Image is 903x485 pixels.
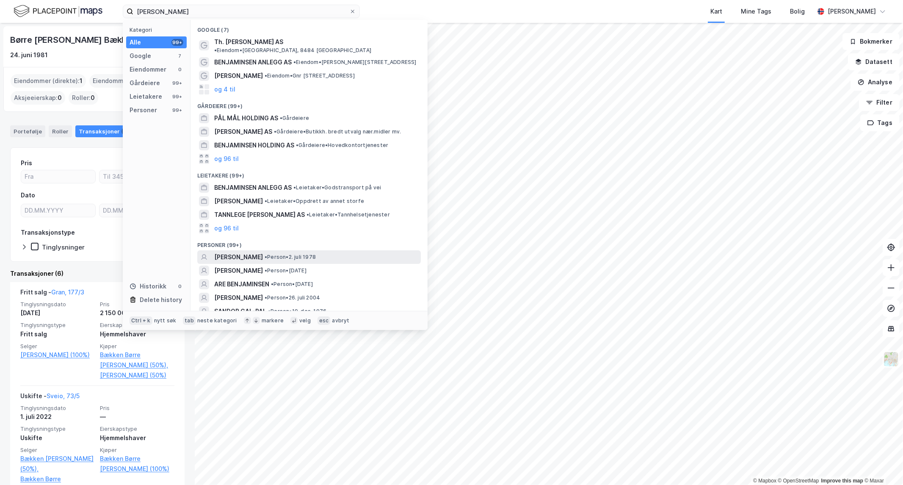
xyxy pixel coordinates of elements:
[100,405,174,412] span: Pris
[51,288,84,296] a: Gran, 177/3
[20,301,95,308] span: Tinglysningsdato
[861,444,903,485] div: Kontrollprogram for chat
[191,166,428,181] div: Leietakere (99+)
[11,91,65,105] div: Aksjeeierskap :
[171,39,183,46] div: 99+
[214,266,263,276] span: [PERSON_NAME]
[20,321,95,329] span: Tinglysningstype
[20,454,95,474] a: Bækken [PERSON_NAME] (50%),
[20,433,95,443] div: Uskifte
[183,316,196,325] div: tab
[214,57,292,67] span: BENJAMINSEN ANLEGG AS
[177,283,183,290] div: 0
[133,5,349,18] input: Søk på adresse, matrikkel, gårdeiere, leietakere eller personer
[790,6,805,17] div: Bolig
[271,281,273,287] span: •
[307,211,390,218] span: Leietaker • Tannhelsetjenester
[280,115,282,121] span: •
[265,294,267,301] span: •
[100,433,174,443] div: Hjemmelshaver
[171,93,183,100] div: 99+
[130,91,162,102] div: Leietakere
[171,80,183,86] div: 99+
[80,76,83,86] span: 1
[262,317,284,324] div: markere
[154,317,177,324] div: nytt søk
[21,158,32,168] div: Pris
[842,33,900,50] button: Bokmerker
[20,350,95,360] a: [PERSON_NAME] (100%)
[100,370,174,380] a: [PERSON_NAME] (50%)
[177,53,183,59] div: 7
[861,444,903,485] iframe: Chat Widget
[10,125,45,137] div: Portefølje
[21,190,35,200] div: Dato
[69,91,98,105] div: Roller :
[191,235,428,250] div: Personer (99+)
[20,425,95,432] span: Tinglysningstype
[130,316,152,325] div: Ctrl + k
[299,317,311,324] div: velg
[20,391,80,405] div: Uskifte -
[265,198,267,204] span: •
[274,128,276,135] span: •
[274,128,401,135] span: Gårdeiere • Butikkh. bredt utvalg nær.midler mv.
[860,114,900,131] button: Tags
[20,287,84,301] div: Fritt salg -
[265,267,307,274] span: Person • [DATE]
[130,27,187,33] div: Kategori
[214,113,278,123] span: PÅL MÅL HOLDING AS
[271,281,313,288] span: Person • [DATE]
[214,196,263,206] span: [PERSON_NAME]
[307,211,309,218] span: •
[10,269,185,279] div: Transaksjoner (6)
[100,329,174,339] div: Hjemmelshaver
[848,53,900,70] button: Datasett
[130,281,166,291] div: Historikk
[265,198,364,205] span: Leietaker • Oppdrett av annet storfe
[49,125,72,137] div: Roller
[130,51,151,61] div: Google
[14,4,102,19] img: logo.f888ab2527a4732fd821a326f86c7f29.svg
[21,227,75,238] div: Transaksjonstype
[296,142,388,149] span: Gårdeiere • Hovedkontortjenester
[130,78,160,88] div: Gårdeiere
[89,74,171,88] div: Eiendommer (Indirekte) :
[214,183,292,193] span: BENJAMINSEN ANLEGG AS
[171,107,183,114] div: 99+
[122,127,130,136] div: 6
[42,243,85,251] div: Tinglysninger
[268,308,326,315] span: Person • 19. des. 1976
[859,94,900,111] button: Filter
[21,170,95,183] input: Fra
[100,301,174,308] span: Pris
[753,478,776,484] a: Mapbox
[100,425,174,432] span: Eierskapstype
[100,321,174,329] span: Eierskapstype
[100,446,174,454] span: Kjøper
[140,295,182,305] div: Delete history
[265,254,267,260] span: •
[214,127,272,137] span: [PERSON_NAME] AS
[20,343,95,350] span: Selger
[851,74,900,91] button: Analyse
[883,351,899,367] img: Z
[20,308,95,318] div: [DATE]
[100,308,174,318] div: 2 150 000 kr
[280,115,309,122] span: Gårdeiere
[130,37,141,47] div: Alle
[99,204,174,217] input: DD.MM.YYYY
[265,254,316,261] span: Person • 2. juli 1978
[214,84,235,94] button: og 4 til
[265,267,267,274] span: •
[10,50,48,60] div: 24. juni 1981
[214,47,371,54] span: Eiendom • [GEOGRAPHIC_DATA], 8484 [GEOGRAPHIC_DATA]
[214,293,263,303] span: [PERSON_NAME]
[214,252,263,262] span: [PERSON_NAME]
[100,350,174,370] a: Bækken Børre [PERSON_NAME] (50%),
[11,74,86,88] div: Eiendommer (direkte) :
[191,20,428,35] div: Google (7)
[778,478,819,484] a: OpenStreetMap
[58,93,62,103] span: 0
[214,306,266,316] span: SANDOR GAL-PAL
